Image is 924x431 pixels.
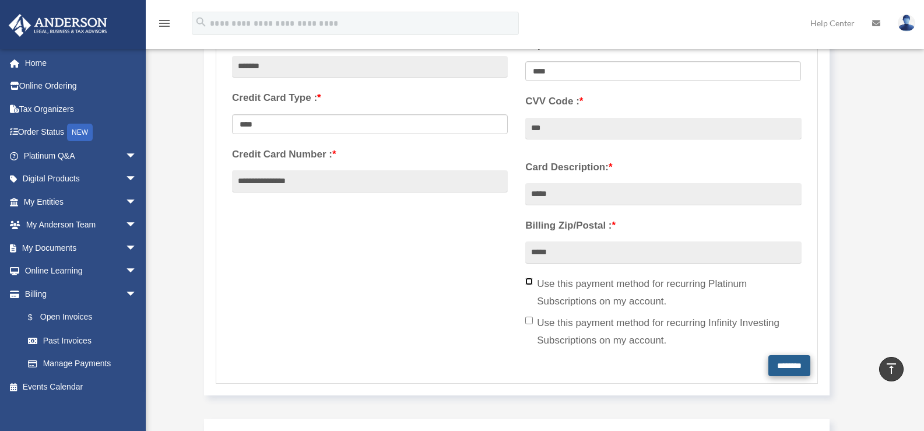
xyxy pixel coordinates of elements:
a: Billingarrow_drop_down [8,282,154,306]
a: menu [157,20,171,30]
label: Credit Card Type : [232,89,508,107]
i: search [195,16,208,29]
div: NEW [67,124,93,141]
label: Use this payment method for recurring Infinity Investing Subscriptions on my account. [525,314,801,349]
label: Use this payment method for recurring Platinum Subscriptions on my account. [525,275,801,310]
input: Use this payment method for recurring Infinity Investing Subscriptions on my account. [525,317,533,324]
label: CVV Code : [525,93,801,110]
span: $ [34,310,40,325]
label: Billing Zip/Postal : [525,217,801,234]
img: User Pic [898,15,915,31]
span: arrow_drop_down [125,213,149,237]
a: Events Calendar [8,375,154,398]
a: My Entitiesarrow_drop_down [8,190,154,213]
i: vertical_align_top [884,362,898,376]
a: Past Invoices [16,329,154,352]
span: arrow_drop_down [125,167,149,191]
a: Home [8,51,154,75]
img: Anderson Advisors Platinum Portal [5,14,111,37]
label: Card Description: [525,159,801,176]
span: arrow_drop_down [125,236,149,260]
a: Online Ordering [8,75,154,98]
span: arrow_drop_down [125,190,149,214]
a: Order StatusNEW [8,121,154,145]
a: vertical_align_top [879,357,904,381]
span: arrow_drop_down [125,282,149,306]
a: Manage Payments [16,352,149,376]
a: Digital Productsarrow_drop_down [8,167,154,191]
span: arrow_drop_down [125,260,149,283]
a: My Anderson Teamarrow_drop_down [8,213,154,237]
a: $Open Invoices [16,306,154,330]
span: arrow_drop_down [125,144,149,168]
a: Online Learningarrow_drop_down [8,260,154,283]
i: menu [157,16,171,30]
label: Credit Card Number : [232,146,508,163]
input: Use this payment method for recurring Platinum Subscriptions on my account. [525,278,533,285]
a: My Documentsarrow_drop_down [8,236,154,260]
a: Platinum Q&Aarrow_drop_down [8,144,154,167]
a: Tax Organizers [8,97,154,121]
